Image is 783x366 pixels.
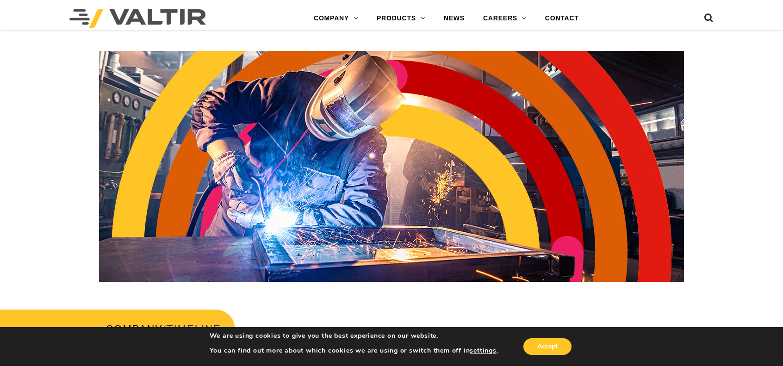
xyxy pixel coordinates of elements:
button: Accept [523,338,572,355]
p: You can find out more about which cookies we are using or switch them off in . [210,347,498,355]
a: COMPANY [106,323,163,335]
a: COMPANY [304,9,367,28]
p: We are using cookies to give you the best experience on our website. [210,332,498,340]
button: settings [470,347,496,355]
img: Header_Timeline [99,51,684,282]
span: TIMELINE [167,323,221,335]
a: NEWS [435,9,474,28]
a: PRODUCTS [367,9,435,28]
a: CAREERS [474,9,536,28]
img: Valtir [69,9,206,28]
a: CONTACT [536,9,588,28]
